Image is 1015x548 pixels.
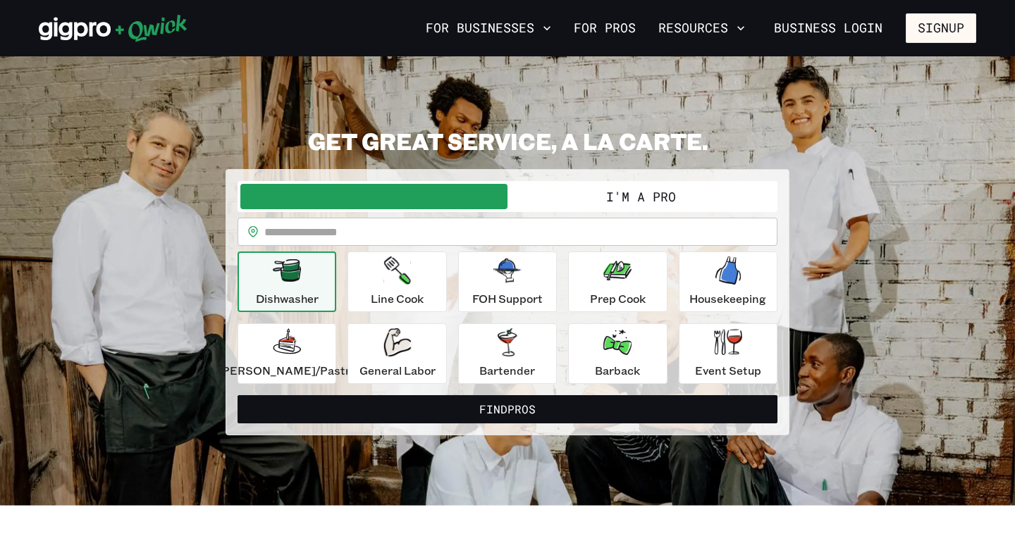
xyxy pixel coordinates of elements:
[508,184,775,209] button: I'm a Pro
[347,251,446,312] button: Line Cook
[458,251,557,312] button: FOH Support
[472,290,543,307] p: FOH Support
[595,362,640,379] p: Barback
[238,251,336,312] button: Dishwasher
[679,323,777,384] button: Event Setup
[568,16,641,40] a: For Pros
[347,323,446,384] button: General Labor
[568,251,667,312] button: Prep Cook
[226,127,789,155] h2: GET GREAT SERVICE, A LA CARTE.
[371,290,424,307] p: Line Cook
[240,184,508,209] button: I'm a Business
[568,323,667,384] button: Barback
[218,362,356,379] p: [PERSON_NAME]/Pastry
[653,16,751,40] button: Resources
[256,290,319,307] p: Dishwasher
[679,251,777,312] button: Housekeeping
[359,362,436,379] p: General Labor
[762,13,894,43] a: Business Login
[238,323,336,384] button: [PERSON_NAME]/Pastry
[458,323,557,384] button: Bartender
[590,290,646,307] p: Prep Cook
[689,290,766,307] p: Housekeeping
[906,13,976,43] button: Signup
[695,362,761,379] p: Event Setup
[479,362,535,379] p: Bartender
[420,16,557,40] button: For Businesses
[238,395,777,423] button: FindPros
